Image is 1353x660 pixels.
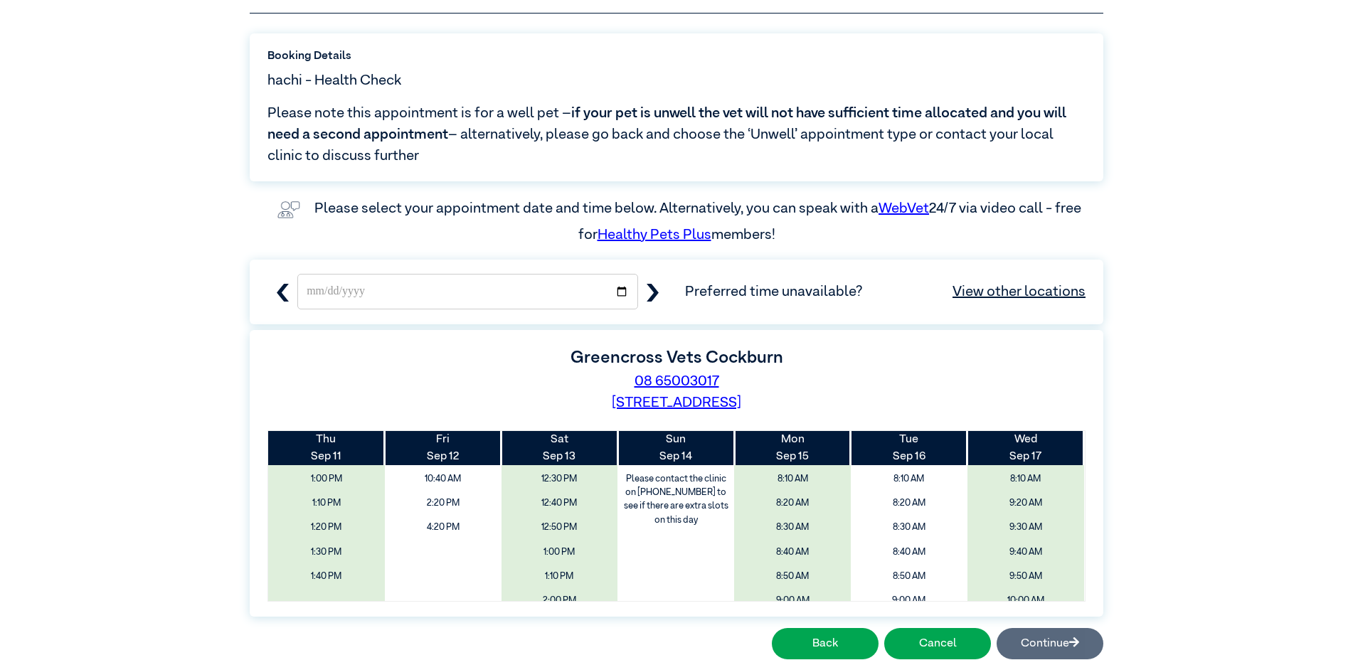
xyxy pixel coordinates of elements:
[739,517,846,538] span: 8:30 AM
[273,517,380,538] span: 1:20 PM
[856,542,962,563] span: 8:40 AM
[273,542,380,563] span: 1:30 PM
[972,542,1079,563] span: 9:40 AM
[739,590,846,611] span: 9:00 AM
[506,493,613,513] span: 12:40 PM
[385,431,502,465] th: Sep 12
[739,493,846,513] span: 8:20 AM
[619,469,733,531] label: Please contact the clinic on [PHONE_NUMBER] to see if there are extra slots on this day
[506,517,613,538] span: 12:50 PM
[635,374,719,388] a: 08 65003017
[972,517,1079,538] span: 9:30 AM
[612,395,741,410] a: [STREET_ADDRESS]
[273,566,380,587] span: 1:40 PM
[739,469,846,489] span: 8:10 AM
[506,469,613,489] span: 12:30 PM
[856,469,962,489] span: 8:10 AM
[739,542,846,563] span: 8:40 AM
[953,281,1086,302] a: View other locations
[390,469,497,489] span: 10:40 AM
[972,590,1079,611] span: 10:00 AM
[267,106,1066,142] span: if your pet is unwell the vet will not have sufficient time allocated and you will need a second ...
[506,590,613,611] span: 2:00 PM
[502,431,618,465] th: Sep 13
[856,590,962,611] span: 9:00 AM
[267,102,1086,166] span: Please note this appointment is for a well pet – – alternatively, please go back and choose the ‘...
[734,431,851,465] th: Sep 15
[772,628,879,659] button: Back
[268,431,385,465] th: Sep 11
[273,493,380,513] span: 1:10 PM
[617,431,734,465] th: Sep 14
[879,201,929,215] a: WebVet
[856,493,962,513] span: 8:20 AM
[967,431,1084,465] th: Sep 17
[571,349,783,366] label: Greencross Vets Cockburn
[884,628,991,659] button: Cancel
[267,48,1086,65] label: Booking Details
[972,566,1079,587] span: 9:50 AM
[390,493,497,513] span: 2:20 PM
[273,469,380,489] span: 1:00 PM
[598,228,711,242] a: Healthy Pets Plus
[267,70,401,91] span: hachi - Health Check
[851,431,967,465] th: Sep 16
[272,196,306,224] img: vet
[972,493,1079,513] span: 9:20 AM
[856,517,962,538] span: 8:30 AM
[685,281,1086,302] span: Preferred time unavailable?
[506,566,613,587] span: 1:10 PM
[314,201,1084,241] label: Please select your appointment date and time below. Alternatively, you can speak with a 24/7 via ...
[506,542,613,563] span: 1:00 PM
[856,566,962,587] span: 8:50 AM
[972,469,1079,489] span: 8:10 AM
[390,517,497,538] span: 4:20 PM
[739,566,846,587] span: 8:50 AM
